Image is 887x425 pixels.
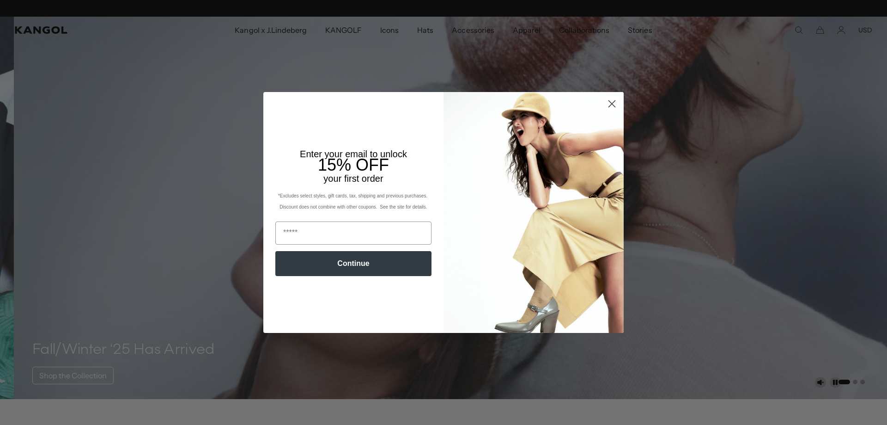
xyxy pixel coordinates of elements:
[318,155,389,174] span: 15% OFF
[275,222,431,245] input: Email
[278,193,429,209] span: *Excludes select styles, gift cards, tax, shipping and previous purchases. Discount does not comb...
[604,96,620,112] button: Close dialog
[443,92,624,333] img: 93be19ad-e773-4382-80b9-c9d740c9197f.jpeg
[275,251,431,276] button: Continue
[323,173,383,184] span: your first order
[300,149,407,159] span: Enter your email to unlock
